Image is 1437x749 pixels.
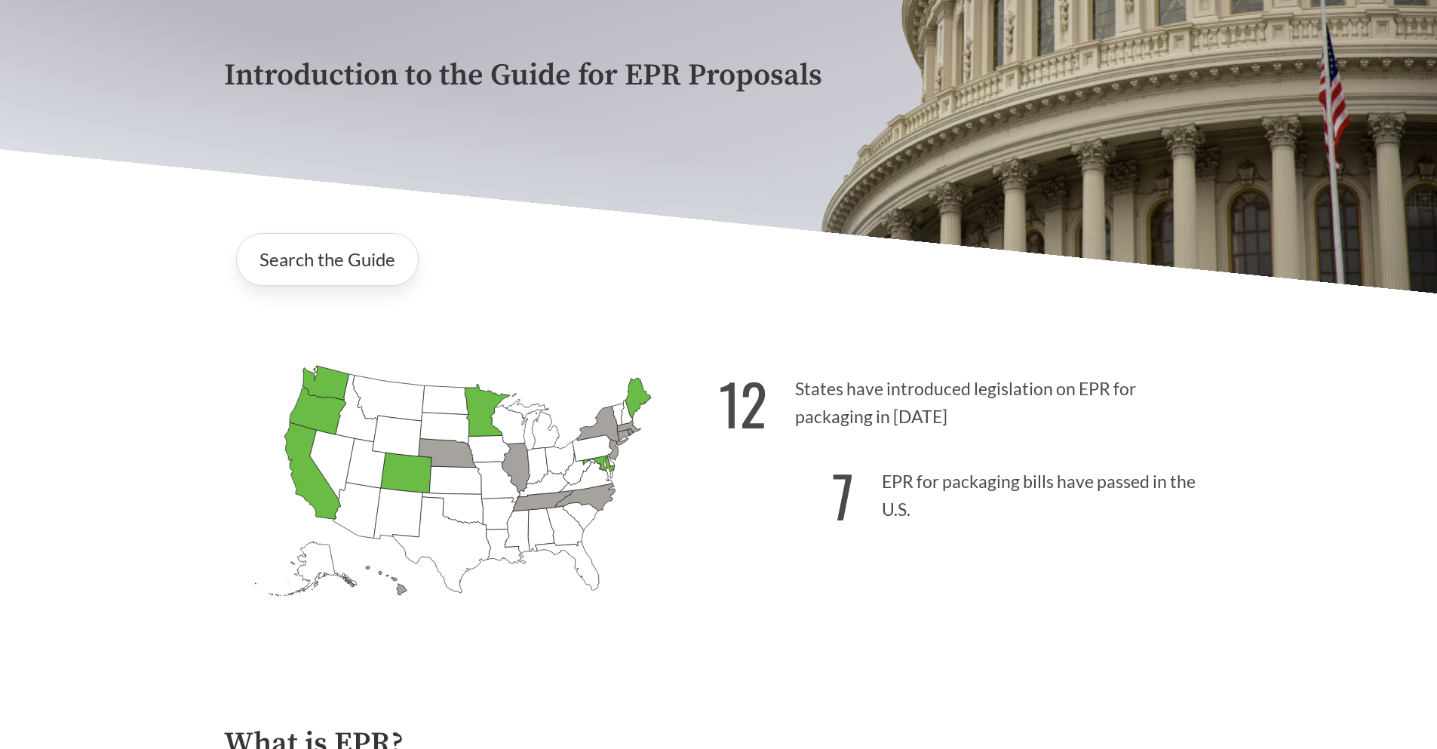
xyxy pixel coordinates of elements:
a: Search the Guide [236,233,419,286]
p: Introduction to the Guide for EPR Proposals [224,59,1214,93]
p: States have introduced legislation on EPR for packaging in [DATE] [719,352,1214,445]
strong: 12 [719,361,767,445]
strong: 7 [832,453,854,537]
p: EPR for packaging bills have passed in the U.S. [719,445,1214,538]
